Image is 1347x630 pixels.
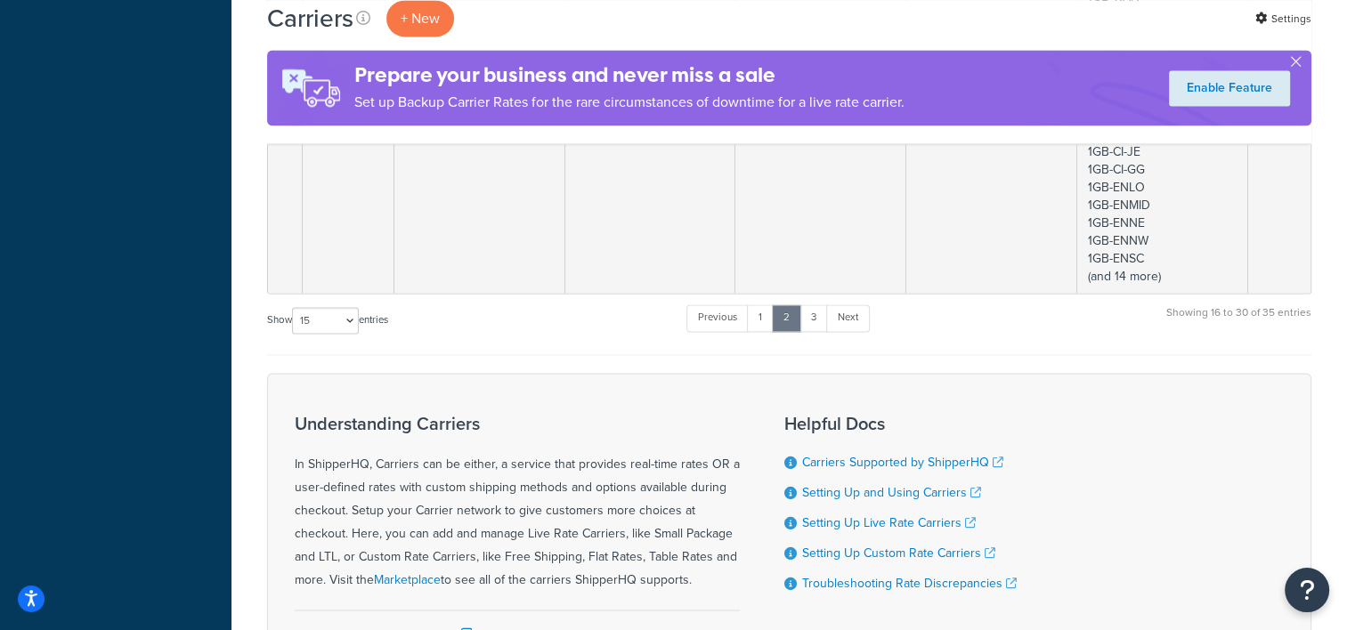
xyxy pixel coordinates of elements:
a: Carriers Supported by ShipperHQ [802,453,1003,472]
h3: Understanding Carriers [295,414,740,433]
img: ad-rules-rateshop-fe6ec290ccb7230408bd80ed9643f0289d75e0ffd9eb532fc0e269fcd187b520.png [267,50,354,125]
a: Next [826,304,870,331]
a: Settings [1255,6,1311,31]
a: 2 [772,304,801,331]
a: Previous [686,304,749,331]
a: 1 [747,304,774,331]
a: Setting Up Custom Rate Carriers [802,544,995,562]
h1: Carriers [267,1,353,36]
td: Table Rates [565,82,736,293]
a: Marketplace [374,570,441,589]
button: Open Resource Center [1285,568,1329,612]
div: Showing 16 to 30 of 35 entries [1166,303,1311,341]
td: ROYALMAIL24-PAMPA [394,82,565,293]
h4: Prepare your business and never miss a sale [354,61,905,90]
div: In ShipperHQ, Carriers can be either, a service that provides real-time rates OR a user-defined r... [295,414,740,592]
td: Salon Secrets [735,82,906,293]
a: Setting Up and Using Carriers [802,483,981,502]
td: Salons Secrets Warehouse [906,82,1077,293]
td: 1GB-NI 1GB-CI 1GB-IOM 1GB-CI-JE 1GB-CI-GG 1GB-ENLO 1GB-ENMID 1GB-ENNE 1GB-ENNW 1GB-ENSC (and 14 m... [1077,82,1248,293]
a: Setting Up Live Rate Carriers [802,513,976,532]
p: Set up Backup Carrier Rates for the rare circumstances of downtime for a live rate carrier. [354,90,905,115]
select: Showentries [292,307,359,334]
a: Enable Feature [1169,70,1290,106]
a: 3 [799,304,828,331]
h3: Helpful Docs [784,414,1017,433]
a: Troubleshooting Rate Discrepancies [802,574,1017,593]
label: Show entries [267,307,388,334]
